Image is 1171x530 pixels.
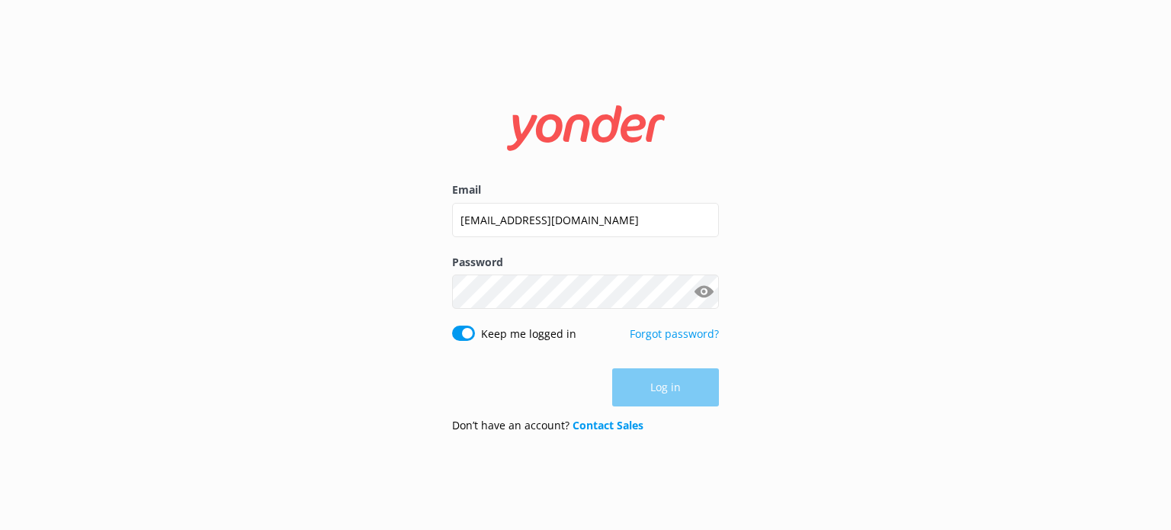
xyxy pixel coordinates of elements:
[452,203,719,237] input: user@emailaddress.com
[630,326,719,341] a: Forgot password?
[573,418,643,432] a: Contact Sales
[688,277,719,307] button: Show password
[452,181,719,198] label: Email
[452,254,719,271] label: Password
[481,326,576,342] label: Keep me logged in
[452,417,643,434] p: Don’t have an account?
